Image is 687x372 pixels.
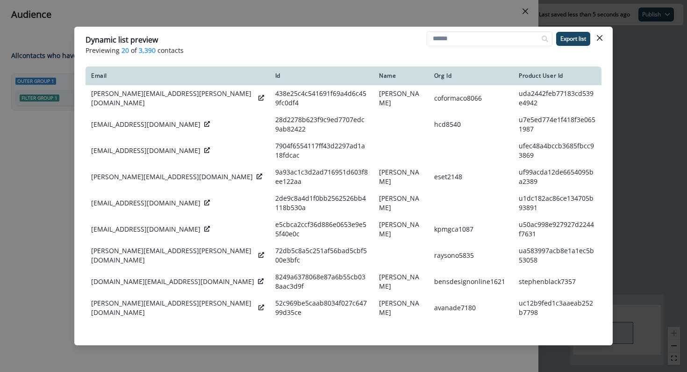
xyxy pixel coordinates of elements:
[429,295,513,321] td: avanade7180
[429,321,513,347] td: nationalgalleryofarttdsus1868
[91,299,255,317] p: [PERSON_NAME][EMAIL_ADDRESS][PERSON_NAME][DOMAIN_NAME]
[270,190,373,216] td: 2de9c8a4d1f0bb2562526bb4118b530a
[270,242,373,269] td: 72db5c8a5c251af56bad5cbf500e3bfc
[122,45,129,55] span: 20
[592,30,607,45] button: Close
[429,85,513,111] td: coformaco8066
[560,36,586,42] p: Export list
[429,242,513,269] td: raysono5835
[373,85,429,111] td: [PERSON_NAME]
[373,190,429,216] td: [PERSON_NAME]
[513,164,601,190] td: uf99acda12de6654095ba2389
[373,164,429,190] td: [PERSON_NAME]
[373,269,429,295] td: [PERSON_NAME]
[434,72,508,80] div: Org Id
[270,138,373,164] td: 7904f6554117ff43d2297ad1a18fdcac
[373,295,429,321] td: [PERSON_NAME]
[91,325,255,343] p: [EMAIL_ADDRESS][PERSON_NAME][PERSON_NAME][DOMAIN_NAME]
[513,138,601,164] td: ufec48a4bccb3685fbcc93869
[513,190,601,216] td: u1dc182ac86ce134705b93891
[513,321,601,347] td: u86366e2d9f388c216d7d8057
[270,321,373,347] td: c891c716a045c8ee8be6fbcf884c369f
[91,225,200,234] p: [EMAIL_ADDRESS][DOMAIN_NAME]
[379,72,423,80] div: Name
[91,146,200,155] p: [EMAIL_ADDRESS][DOMAIN_NAME]
[86,34,158,45] p: Dynamic list preview
[275,72,368,80] div: Id
[513,242,601,269] td: ua583997acb8e1a1ec5b53058
[270,269,373,295] td: 8249a6378068e87a6b55cb038aac3d9f
[513,216,601,242] td: u50ac998e927927d2244f7631
[519,72,596,80] div: Product User Id
[270,295,373,321] td: 52c969be5caab8034f027c64799d35ce
[91,198,200,208] p: [EMAIL_ADDRESS][DOMAIN_NAME]
[270,164,373,190] td: 9a93ac1c3d2ad716951d603f8ee122aa
[91,172,253,182] p: [PERSON_NAME][EMAIL_ADDRESS][DOMAIN_NAME]
[429,216,513,242] td: kpmgca1087
[556,32,590,46] button: Export list
[513,85,601,111] td: uda2442feb77183cd539e4942
[373,216,429,242] td: [PERSON_NAME]
[270,85,373,111] td: 438e25c4c541691f69a4d6c459fc0df4
[429,269,513,295] td: bensdesignonline1621
[513,269,601,295] td: stephenblack7357
[513,111,601,138] td: u7e5ed774e1f418f3e0651987
[91,89,255,108] p: [PERSON_NAME][EMAIL_ADDRESS][PERSON_NAME][DOMAIN_NAME]
[86,45,601,55] p: Previewing of contacts
[429,111,513,138] td: hcd8540
[91,246,255,265] p: [PERSON_NAME][EMAIL_ADDRESS][PERSON_NAME][DOMAIN_NAME]
[139,45,156,55] span: 3,390
[429,164,513,190] td: eset2148
[91,277,254,286] p: [DOMAIN_NAME][EMAIL_ADDRESS][DOMAIN_NAME]
[270,216,373,242] td: e5cbca2ccf36d886e0653e9e55f40e0c
[91,120,200,129] p: [EMAIL_ADDRESS][DOMAIN_NAME]
[91,72,264,80] div: Email
[270,111,373,138] td: 28d2278b623f9c9ed7707edc9ab82422
[513,295,601,321] td: uc12b9fed1c3aaeab252b7798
